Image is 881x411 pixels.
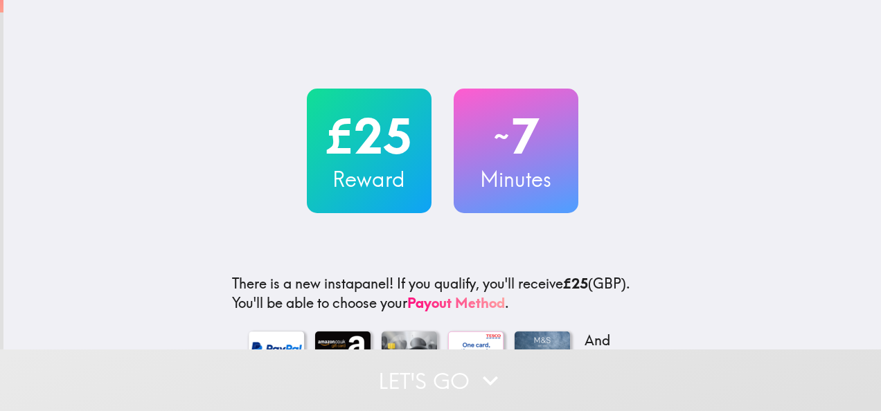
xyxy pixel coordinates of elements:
h2: £25 [307,108,431,165]
span: There is a new instapanel! [232,275,393,292]
a: Payout Method [407,294,505,311]
p: If you qualify, you'll receive (GBP) . You'll be able to choose your . [232,274,653,313]
h3: Reward [307,165,431,194]
h2: 7 [454,108,578,165]
span: ~ [492,116,511,157]
b: £25 [563,275,588,292]
h3: Minutes [454,165,578,194]
p: And more... [581,331,637,369]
